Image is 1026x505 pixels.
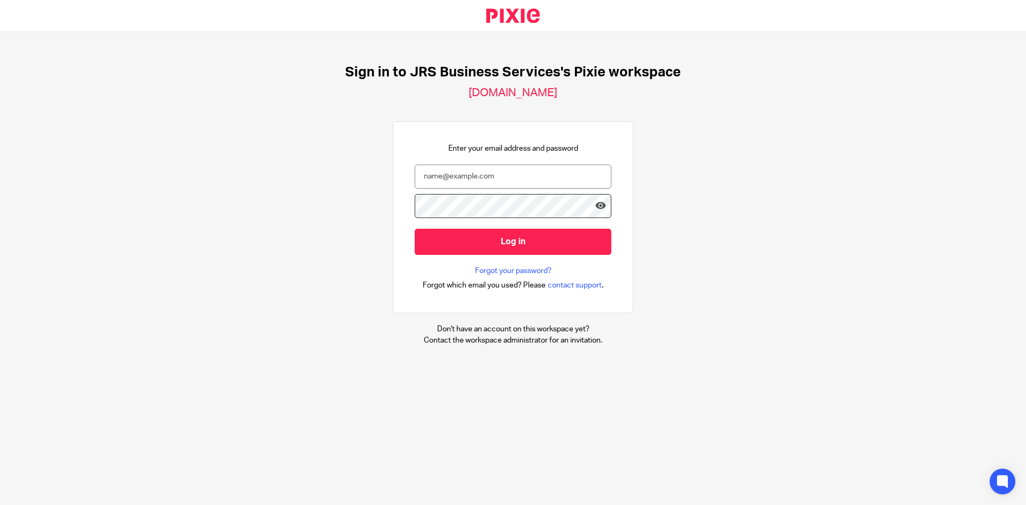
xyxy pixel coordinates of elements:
input: Log in [415,229,611,255]
p: Don't have an account on this workspace yet? [424,324,602,335]
span: contact support [548,280,602,291]
h2: [DOMAIN_NAME] [469,86,557,100]
p: Contact the workspace administrator for an invitation. [424,335,602,346]
h1: Sign in to JRS Business Services's Pixie workspace [345,64,681,81]
span: Forgot which email you used? Please [423,280,546,291]
a: Forgot your password? [475,266,551,276]
div: . [423,279,604,291]
input: name@example.com [415,165,611,189]
p: Enter your email address and password [448,143,578,154]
